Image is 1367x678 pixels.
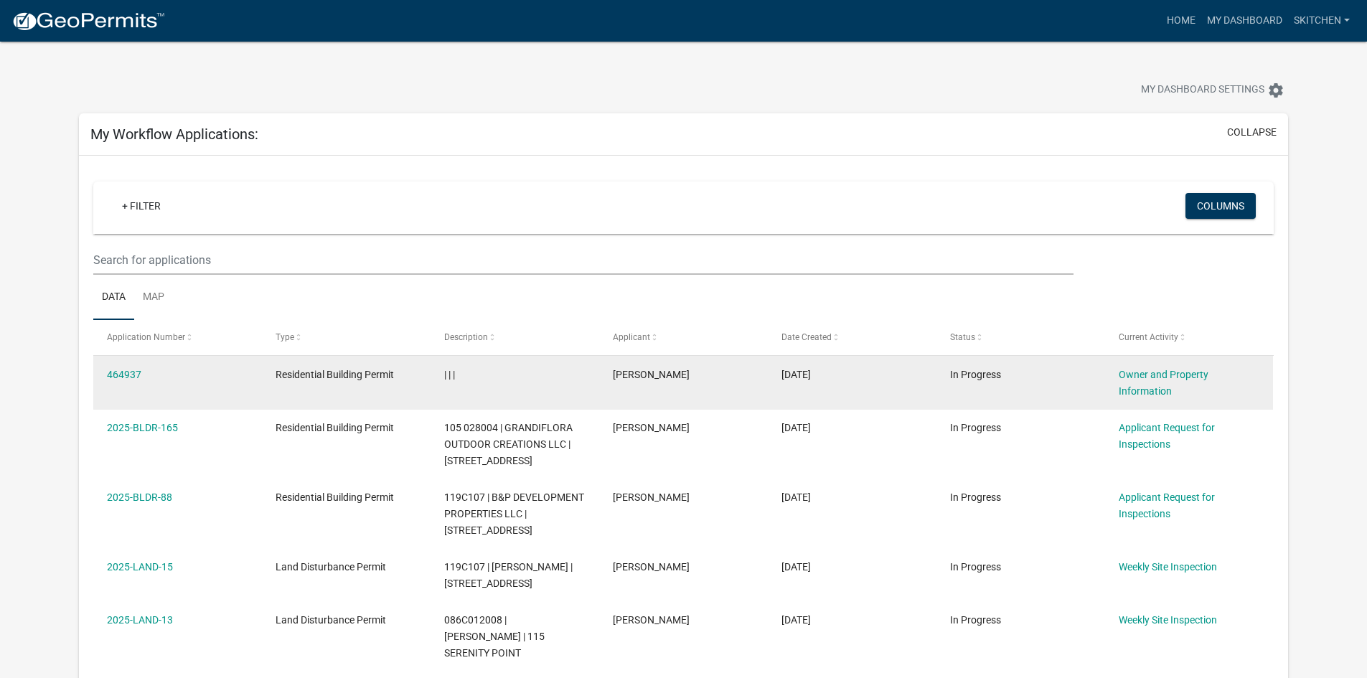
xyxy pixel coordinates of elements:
span: Stephen Kitchen [613,422,690,433]
span: Status [950,332,975,342]
span: Residential Building Permit [276,491,394,503]
input: Search for applications [93,245,1073,275]
a: + Filter [111,193,172,219]
span: Date Created [781,332,832,342]
datatable-header-cell: Applicant [599,320,768,354]
a: Applicant Request for Inspections [1119,491,1215,519]
span: Land Disturbance Permit [276,614,386,626]
span: 08/17/2025 [781,369,811,380]
button: Columns [1185,193,1256,219]
i: settings [1267,82,1284,99]
span: 119C107 | Mark Brannen | 251 EAST RIVER BEND DR [444,561,573,589]
span: Current Activity [1119,332,1178,342]
button: collapse [1227,125,1277,140]
span: Stephen Kitchen [613,491,690,503]
a: Applicant Request for Inspections [1119,422,1215,450]
span: 03/17/2025 [781,491,811,503]
a: Owner and Property Information [1119,369,1208,397]
span: In Progress [950,422,1001,433]
span: 119C107 | B&P DEVELOPMENT PROPERTIES LLC | 251 EAST RIVER BEND DR [444,491,584,536]
span: Stephen Kitchen [613,614,690,626]
a: Weekly Site Inspection [1119,614,1217,626]
datatable-header-cell: Status [936,320,1104,354]
a: skitchen [1288,7,1356,34]
span: 05/28/2025 [781,422,811,433]
span: Description [444,332,488,342]
span: 086C012008 | William Stephen Kitchen | 115 SERENITY POINT [444,614,545,659]
span: My Dashboard Settings [1141,82,1264,99]
button: My Dashboard Settingssettings [1129,76,1296,104]
a: 2025-LAND-13 [107,614,173,626]
a: 2025-BLDR-88 [107,491,172,503]
datatable-header-cell: Current Activity [1104,320,1273,354]
h5: My Workflow Applications: [90,126,258,143]
datatable-header-cell: Description [431,320,599,354]
datatable-header-cell: Date Created [768,320,936,354]
span: In Progress [950,369,1001,380]
a: My Dashboard [1201,7,1288,34]
datatable-header-cell: Application Number [93,320,262,354]
span: In Progress [950,561,1001,573]
span: Land Disturbance Permit [276,561,386,573]
a: Data [93,275,134,321]
span: Application Number [107,332,185,342]
span: In Progress [950,491,1001,503]
a: 2025-LAND-15 [107,561,173,573]
a: Weekly Site Inspection [1119,561,1217,573]
span: Stephen Kitchen [613,561,690,573]
span: 03/17/2025 [781,561,811,573]
span: Type [276,332,294,342]
span: 105 028004 | GRANDIFLORA OUTDOOR CREATIONS LLC | 372 WARDS CHAPEL RD [444,422,573,466]
datatable-header-cell: Type [262,320,431,354]
a: 464937 [107,369,141,380]
span: Residential Building Permit [276,422,394,433]
span: In Progress [950,614,1001,626]
span: Applicant [613,332,650,342]
span: 02/26/2025 [781,614,811,626]
span: Residential Building Permit [276,369,394,380]
a: Home [1161,7,1201,34]
span: Stephen Kitchen [613,369,690,380]
a: Map [134,275,173,321]
a: 2025-BLDR-165 [107,422,178,433]
span: | | | [444,369,455,380]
